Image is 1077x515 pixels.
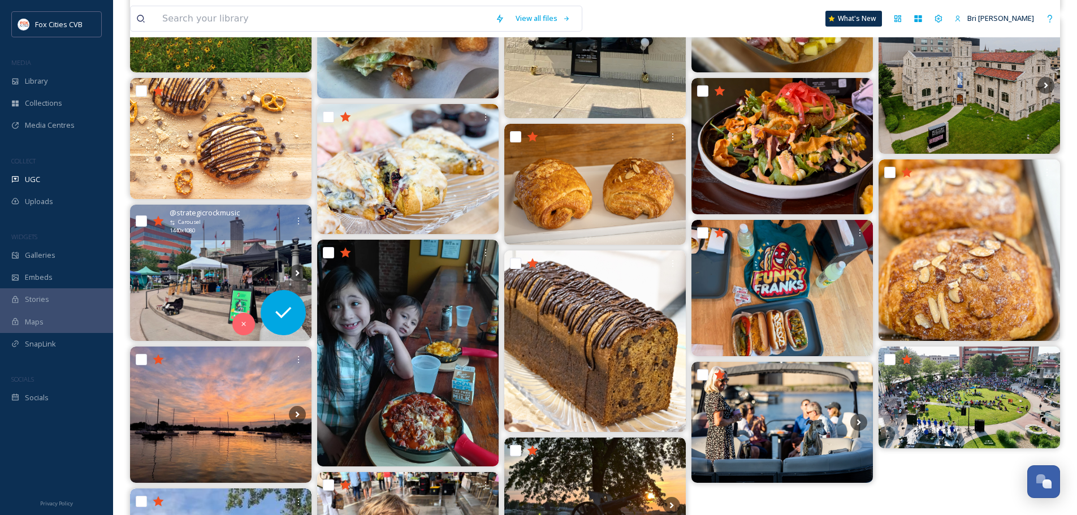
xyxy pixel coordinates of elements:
[317,104,499,235] img: We have some Blackberry Honey Lavender Scones! I know you guys love this one. . Here's the menu f...
[35,19,83,29] span: Fox Cities CVB
[40,496,73,509] a: Privacy Policy
[170,227,195,235] span: 1440 x 1080
[18,19,29,30] img: images.png
[25,339,56,349] span: SnapLink
[25,294,49,305] span: Stories
[25,98,62,109] span: Collections
[504,250,686,432] img: Exciting things for Saturday... Dubai Chocolate Bar Croissants and much more! . Here's the menu f...
[11,232,37,241] span: WIDGETS
[178,218,201,226] span: Carousel
[25,120,75,131] span: Media Centres
[967,13,1034,23] span: Bri [PERSON_NAME]
[1027,465,1060,498] button: Open Chat
[130,78,312,199] img: Who's ready for CAMPFIRE COOKIES?! . Here's the menu for Friday, August 1st. Hours: 7am - 5pm . S...
[825,11,882,27] a: What's New
[879,159,1060,341] img: Our Almond Croissants are delicious! Try one with some coffee for a delicious breakfast. . Here's...
[949,7,1040,29] a: Bri [PERSON_NAME]
[25,272,53,283] span: Embeds
[170,207,240,218] span: @ strategicrockmusic
[317,240,499,466] img: Thanks for stopping in, Robert! 💛💛 #iamthreelittlepiggiesmac #iamoriginalmac #cheese #cheesy #mac...
[130,205,312,341] img: Neenah…you rocked my world again! What a great morning on Saturday (felt a little off, but gettin...
[157,6,490,31] input: Search your library
[11,58,31,67] span: MEDIA
[691,220,873,356] img: #funkyfranks #hotdoghotdoghotdiggitydog #chicago #chilicheese #fritos #wisco #appletonwi kylepallo
[25,76,47,86] span: Library
[504,124,686,245] img: Sweet or savory croissants? . Here's the menu for Wednesday, July 30th. Hours: 7am - 2pm . Scones...
[25,174,40,185] span: UGC
[879,347,1060,449] img: We've got a great week of events at Shattuck Park! ☀️ 🎤 A-Town Unplugged will perform on Wednesda...
[691,362,873,483] img: Did you know you can pull right up to Shattuck Park by boat for our Concert Series and the Farmer...
[11,375,34,383] span: SOCIALS
[25,392,49,403] span: Socials
[691,78,873,214] img: There are salads—and then there are salads forged with precision, built to stand out. Come share ...
[25,196,53,207] span: Uploads
[25,250,55,261] span: Galleries
[40,500,73,507] span: Privacy Policy
[130,347,312,483] img: Enjoyed a 50 minute Wednesday morning sunrise before my busy day and the rains begin.😊 #neenah #r...
[25,317,44,327] span: Maps
[879,18,1060,153] img: Looking for a local adventure into history? Check out the History Museum at the Castle and their ...
[510,7,576,29] a: View all files
[11,157,36,165] span: COLLECT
